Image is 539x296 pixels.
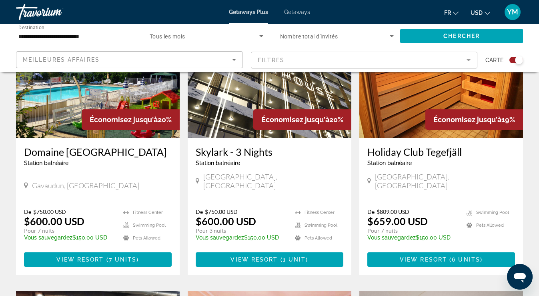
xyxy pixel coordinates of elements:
[502,4,523,20] button: User Menu
[375,172,515,190] span: [GEOGRAPHIC_DATA], [GEOGRAPHIC_DATA]
[280,33,338,40] span: Nombre total d'invités
[133,223,166,228] span: Swimming Pool
[109,256,137,263] span: 7 units
[16,10,180,138] img: 4195O04X.jpg
[377,208,409,215] span: $809.00 USD
[203,172,343,190] span: [GEOGRAPHIC_DATA], [GEOGRAPHIC_DATA]
[82,109,180,130] div: 20%
[133,236,160,241] span: Pets Allowed
[16,2,96,22] a: Travorium
[196,234,287,241] p: $150.00 USD
[196,208,203,215] span: De
[444,10,451,16] span: fr
[471,7,490,18] button: Change currency
[150,33,185,40] span: Tous les mois
[367,146,515,158] a: Holiday Club Tegefjäll
[261,115,329,124] span: Économisez jusqu'à
[32,181,139,190] span: Gavaudun, [GEOGRAPHIC_DATA]
[367,234,459,241] p: $150.00 USD
[33,208,66,215] span: $750.00 USD
[400,29,523,43] button: Chercher
[24,160,68,166] span: Station balnéaire
[305,210,335,215] span: Fitness Center
[104,256,139,263] span: ( )
[485,54,503,66] span: Carte
[24,252,172,267] button: View Resort(7 units)
[400,256,447,263] span: View Resort
[196,252,343,267] button: View Resort(1 unit)
[367,252,515,267] button: View Resort(6 units)
[278,256,309,263] span: ( )
[23,56,100,63] span: Meilleures affaires
[425,109,523,130] div: 19%
[433,115,501,124] span: Économisez jusqu'à
[251,51,478,69] button: Filter
[18,24,44,30] span: Destination
[447,256,483,263] span: ( )
[305,236,332,241] span: Pets Allowed
[253,109,351,130] div: 20%
[24,234,115,241] p: $150.00 USD
[24,227,115,234] p: Pour 7 nuits
[24,146,172,158] a: Domaine [GEOGRAPHIC_DATA]
[90,115,158,124] span: Économisez jusqu'à
[452,256,480,263] span: 6 units
[24,234,72,241] span: Vous sauvegardez
[476,223,504,228] span: Pets Allowed
[229,9,268,15] a: Getaways Plus
[305,223,337,228] span: Swimming Pool
[367,227,459,234] p: Pour 7 nuits
[56,256,104,263] span: View Resort
[196,227,287,234] p: Pour 3 nuits
[507,264,533,290] iframe: Bouton de lancement de la fenêtre de messagerie
[476,210,509,215] span: Swimming Pool
[367,215,428,227] p: $659.00 USD
[367,234,416,241] span: Vous sauvegardez
[359,10,523,138] img: 3555O01X.jpg
[133,210,163,215] span: Fitness Center
[471,10,483,16] span: USD
[205,208,238,215] span: $750.00 USD
[196,160,240,166] span: Station balnéaire
[284,9,310,15] a: Getaways
[230,256,278,263] span: View Resort
[444,7,459,18] button: Change language
[23,55,236,64] mat-select: Sort by
[188,10,351,138] img: RT42E01X.jpg
[283,256,306,263] span: 1 unit
[196,146,343,158] a: Skylark - 3 Nights
[24,208,31,215] span: De
[24,215,84,227] p: $600.00 USD
[443,33,480,39] span: Chercher
[507,8,518,16] span: YM
[367,160,412,166] span: Station balnéaire
[367,208,375,215] span: De
[196,215,256,227] p: $600.00 USD
[196,234,244,241] span: Vous sauvegardez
